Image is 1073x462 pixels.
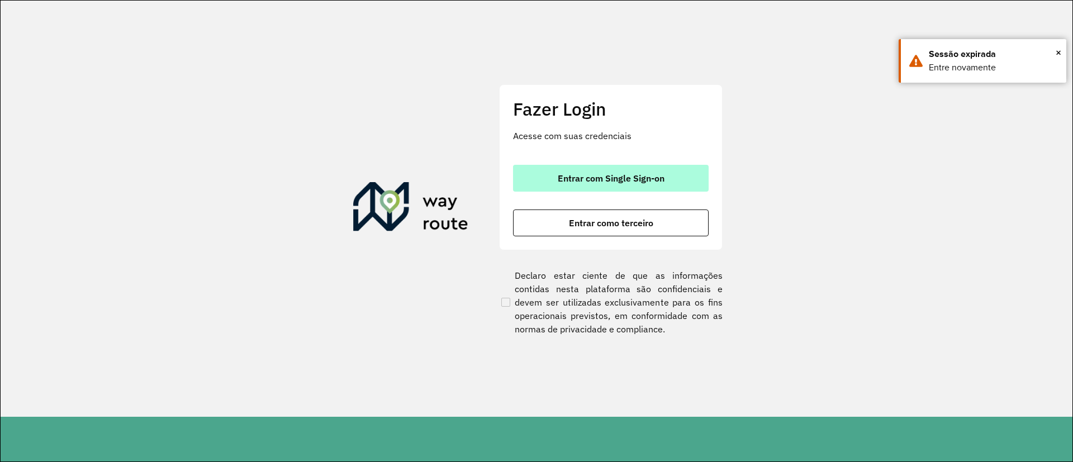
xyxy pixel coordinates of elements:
[499,269,723,336] label: Declaro estar ciente de que as informações contidas nesta plataforma são confidenciais e devem se...
[513,98,709,120] h2: Fazer Login
[513,209,709,236] button: button
[929,47,1058,61] div: Sessão expirada
[353,182,468,236] img: Roteirizador AmbevTech
[1056,44,1061,61] button: Close
[558,174,664,183] span: Entrar com Single Sign-on
[513,165,709,192] button: button
[569,218,653,227] span: Entrar como terceiro
[1056,44,1061,61] span: ×
[929,61,1058,74] div: Entre novamente
[513,129,709,142] p: Acesse com suas credenciais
